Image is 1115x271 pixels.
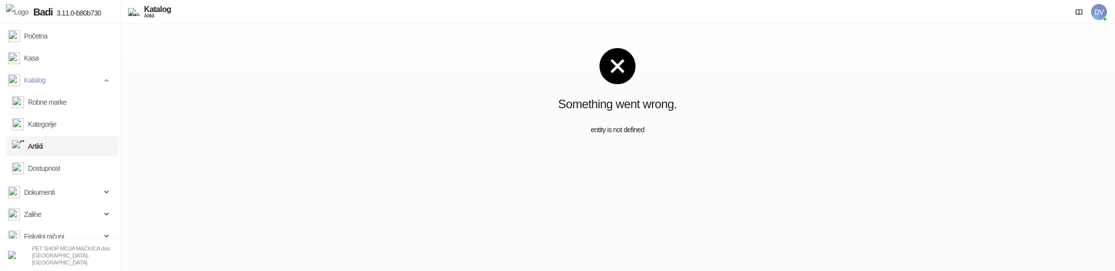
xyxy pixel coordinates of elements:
[144,6,171,14] div: Katalog
[1071,4,1087,20] a: Dokumentacija
[32,245,110,265] small: PET SHOP MOJA MAČKICA doo [GEOGRAPHIC_DATA]-[GEOGRAPHIC_DATA]
[1091,4,1107,20] span: DV
[12,136,43,156] a: ArtikliArtikli
[136,124,1099,135] div: entity is not defined
[24,182,54,202] span: Dokumenti
[8,26,47,46] a: Početna
[12,158,60,178] a: Dostupnost
[136,96,1099,112] div: Something went wrong.
[6,4,28,20] img: Logo
[599,48,635,84] span: close-circle
[52,9,101,17] span: 3.11.0-b80b730
[144,14,171,19] div: Artikli
[24,70,45,90] span: Katalog
[33,7,53,18] span: Badi
[24,204,41,224] span: Zalihe
[128,8,140,16] img: Artikli
[24,226,64,246] span: Fiskalni računi
[8,251,16,259] img: 64x64-companyLogo-b2da54f3-9bca-40b5-bf51-3603918ec158.png
[12,114,56,134] a: Kategorije
[8,48,38,68] a: Kasa
[12,92,66,112] a: Robne marke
